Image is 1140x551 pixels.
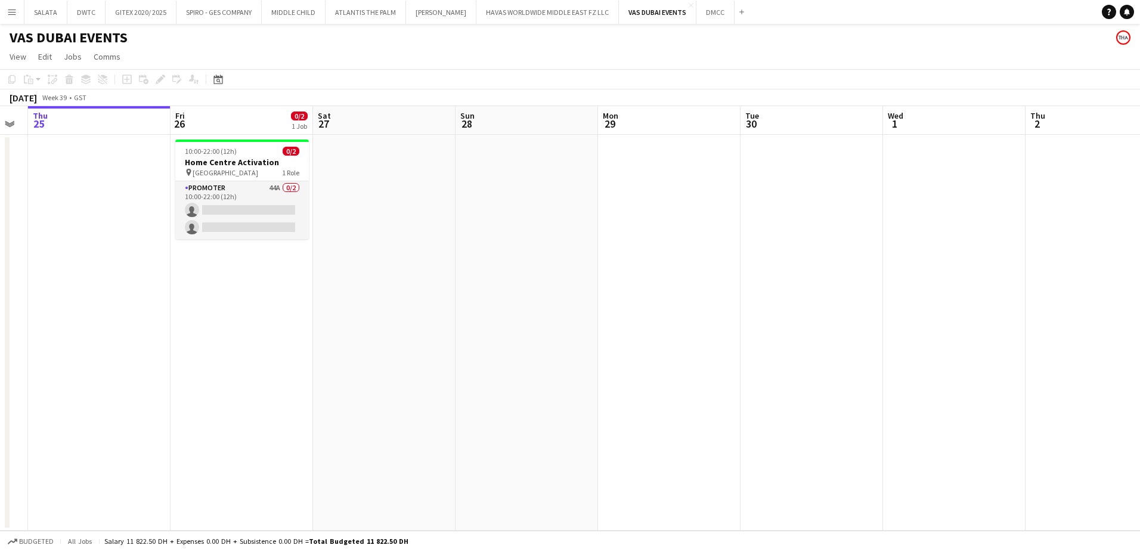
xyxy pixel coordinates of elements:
div: Salary 11 822.50 DH + Expenses 0.00 DH + Subsistence 0.00 DH = [104,537,408,546]
span: Sat [318,110,331,121]
button: MIDDLE CHILD [262,1,326,24]
button: SPIRO - GES COMPANY [176,1,262,24]
span: 30 [744,117,759,131]
span: Mon [603,110,618,121]
span: Total Budgeted 11 822.50 DH [309,537,408,546]
span: 0/2 [291,112,308,120]
span: Budgeted [19,537,54,546]
a: Edit [33,49,57,64]
span: Thu [33,110,48,121]
button: GITEX 2020/ 2025 [106,1,176,24]
span: 1 Role [282,168,299,177]
h3: Home Centre Activation [175,157,309,168]
button: Budgeted [6,535,55,548]
div: 1 Job [292,122,307,131]
app-user-avatar: THA_Sales Team [1116,30,1130,45]
app-card-role: Promoter44A0/210:00-22:00 (12h) [175,181,309,239]
app-job-card: 10:00-22:00 (12h)0/2Home Centre Activation [GEOGRAPHIC_DATA]1 RolePromoter44A0/210:00-22:00 (12h) [175,140,309,239]
span: 10:00-22:00 (12h) [185,147,237,156]
span: Wed [888,110,903,121]
span: Comms [94,51,120,62]
span: View [10,51,26,62]
span: Week 39 [39,93,69,102]
span: 2 [1029,117,1045,131]
div: GST [74,93,86,102]
span: Edit [38,51,52,62]
span: Sun [460,110,475,121]
button: DMCC [696,1,735,24]
a: Jobs [59,49,86,64]
span: All jobs [66,537,94,546]
span: 0/2 [283,147,299,156]
button: DWTC [67,1,106,24]
a: View [5,49,31,64]
button: VAS DUBAI EVENTS [619,1,696,24]
span: 1 [886,117,903,131]
span: Jobs [64,51,82,62]
span: 26 [174,117,185,131]
div: [DATE] [10,92,37,104]
span: 28 [459,117,475,131]
button: ATLANTIS THE PALM [326,1,406,24]
span: Fri [175,110,185,121]
span: 25 [31,117,48,131]
button: HAVAS WORLDWIDE MIDDLE EAST FZ LLC [476,1,619,24]
span: [GEOGRAPHIC_DATA] [193,168,258,177]
span: Thu [1030,110,1045,121]
span: Tue [745,110,759,121]
button: SALATA [24,1,67,24]
span: 27 [316,117,331,131]
a: Comms [89,49,125,64]
h1: VAS DUBAI EVENTS [10,29,128,47]
span: 29 [601,117,618,131]
button: [PERSON_NAME] [406,1,476,24]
